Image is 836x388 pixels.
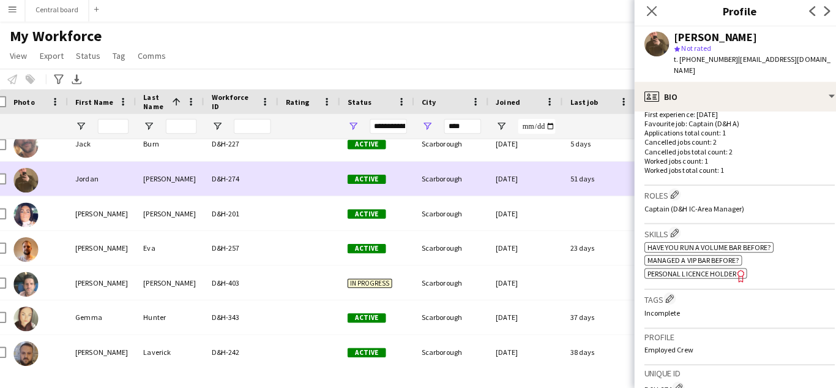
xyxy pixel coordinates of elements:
input: Joined Filter Input [513,121,550,135]
span: My Workforce [10,29,100,48]
div: D&H-242 [202,335,275,368]
div: Scarborough [410,129,483,162]
div: [DATE] [483,197,557,231]
span: Photo [13,99,34,108]
span: In progress [344,279,388,288]
div: D&H-343 [202,300,275,334]
span: Captain (D&H IC-Area Manager) [638,205,737,214]
span: Active [344,313,382,322]
span: Active [344,210,382,219]
h3: Unique ID [638,367,826,378]
img: Gemma Hunter [13,306,38,331]
div: 37 days [557,300,630,334]
img: Dalton Laverick [13,341,38,365]
div: 38 days [557,335,630,368]
button: Open Filter Menu [344,123,355,134]
span: Status [344,99,368,108]
span: Comms [136,53,164,64]
span: Last Name [142,94,165,113]
img: Jack Burn [13,135,38,159]
span: First Name [75,99,112,108]
button: Open Filter Menu [491,123,502,134]
p: Favourite job: Captain (D&H A) [638,121,826,130]
button: Open Filter Menu [142,123,153,134]
input: City Filter Input [439,121,476,135]
div: Scarborough [410,300,483,334]
div: Jordan [67,163,135,197]
app-action-btn: Export XLSX [69,74,83,89]
div: [DATE] [483,129,557,162]
div: [PERSON_NAME] [67,266,135,300]
div: [DATE] [483,163,557,197]
div: Burn [135,129,202,162]
div: Scarborough [410,163,483,197]
span: Workforce ID [209,94,253,113]
p: Worked jobs total count: 1 [638,167,826,176]
input: Last Name Filter Input [164,121,195,135]
img: Jordan Chapman [13,169,38,194]
div: Scarborough [410,232,483,265]
span: Tag [111,53,124,64]
div: Jack [67,129,135,162]
div: [PERSON_NAME] [67,232,135,265]
button: Central board [25,1,88,25]
span: Joined [491,99,515,108]
a: Export [34,50,68,66]
div: Bio [628,84,836,113]
span: Last job [564,99,592,108]
p: Cancelled jobs count: 2 [638,139,826,148]
div: [PERSON_NAME] [135,197,202,231]
p: Worked jobs count: 1 [638,158,826,167]
button: Open Filter Menu [209,123,220,134]
div: 23 days [557,232,630,265]
button: Open Filter Menu [75,123,86,134]
img: Lyndon Evans [13,272,38,297]
p: Cancelled jobs total count: 2 [638,148,826,158]
span: Status [75,53,99,64]
span: View [10,53,27,64]
div: [PERSON_NAME] [135,163,202,197]
div: [PERSON_NAME] [67,335,135,368]
div: Eva [135,232,202,265]
img: George Eva [13,238,38,262]
a: Tag [106,50,129,66]
span: t. [PHONE_NUMBER] [667,57,731,66]
img: Lisa Dawson [13,204,38,228]
input: First Name Filter Input [97,121,127,135]
span: Active [344,348,382,357]
p: Incomplete [638,308,826,318]
a: View [5,50,32,66]
div: Scarborough [410,335,483,368]
div: Scarborough [410,266,483,300]
div: Laverick [135,335,202,368]
div: [DATE] [483,266,557,300]
div: Hunter [135,300,202,334]
div: D&H-274 [202,163,275,197]
div: Scarborough [410,197,483,231]
div: 51 days [557,163,630,197]
div: D&H-257 [202,232,275,265]
span: Export [39,53,63,64]
h3: Tags [638,292,826,305]
div: [DATE] [483,232,557,265]
span: managed a VIP bar before? [641,256,731,265]
div: D&H-201 [202,197,275,231]
input: Workforce ID Filter Input [231,121,268,135]
div: D&H-403 [202,266,275,300]
app-action-btn: Advanced filters [51,74,65,89]
div: [DATE] [483,335,557,368]
button: Open Filter Menu [417,123,428,134]
div: [PERSON_NAME] [67,197,135,231]
span: Active [344,176,382,185]
span: Rating [283,99,306,108]
div: [DATE] [483,300,557,334]
h3: Skills [638,227,826,240]
span: Not rated [674,46,704,55]
div: 5 days [557,129,630,162]
span: Active [344,142,382,151]
div: D&H-227 [202,129,275,162]
div: [PERSON_NAME] [135,266,202,300]
span: Active [344,245,382,254]
span: Personal Licence Holder [641,269,729,278]
span: Have you run a volume bar before? [641,243,763,253]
